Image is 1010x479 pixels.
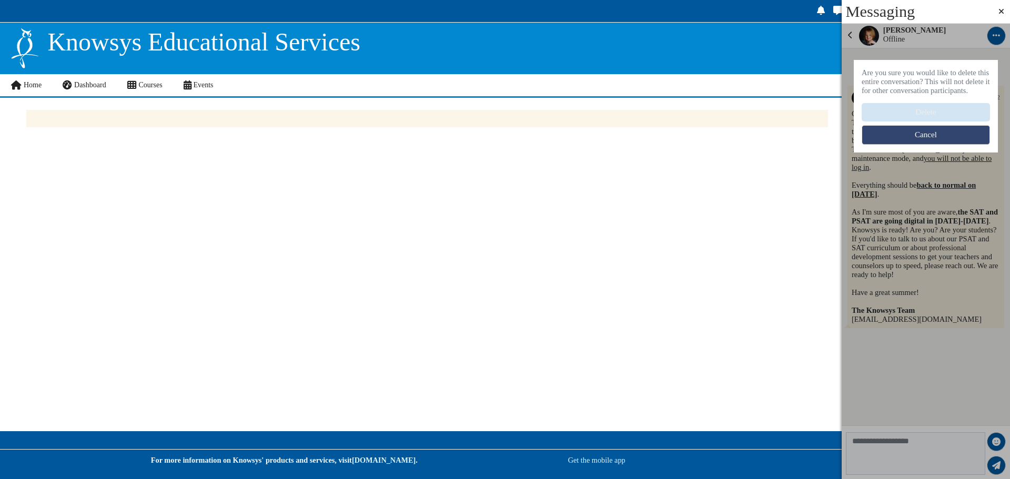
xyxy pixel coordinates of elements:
[173,74,224,96] a: Events
[74,81,106,89] span: Dashboard
[846,2,915,21] h2: Messaging
[862,125,990,145] button: Cancel
[814,3,829,19] div: Show notification window with no new notifications
[117,74,173,96] a: Courses
[862,68,990,95] p: Are you sure you would like to delete this entire conversation? This will not delete it for other...
[47,27,360,57] p: Knowsys Educational Services
[832,6,844,15] i: Toggle messaging drawer
[24,81,42,89] span: Home
[151,456,418,464] strong: For more information on Knowsys' products and services, visit .
[831,3,846,19] a: Toggle messaging drawer There are 1 unread conversations
[862,103,990,121] button: Delete
[10,74,224,96] nav: Site links
[915,107,936,116] span: Delete
[10,27,39,69] img: Logo
[138,81,162,89] span: Courses
[352,456,416,464] a: [DOMAIN_NAME]
[193,81,213,89] span: Events
[52,74,116,96] a: Dashboard
[568,456,625,464] a: Get the mobile app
